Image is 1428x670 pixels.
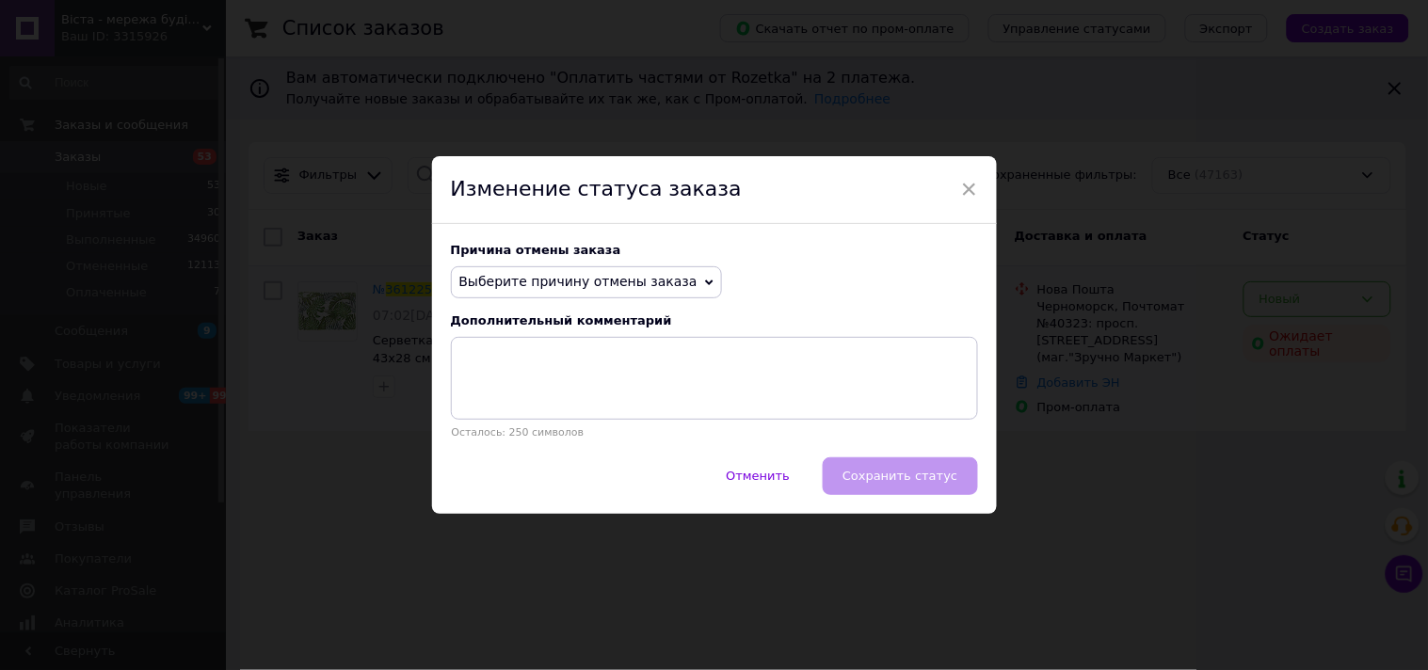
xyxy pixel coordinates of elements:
div: Дополнительный комментарий [451,313,978,327]
div: Изменение статуса заказа [432,156,997,224]
span: Отменить [726,469,790,483]
span: × [961,173,978,205]
span: Выберите причину отмены заказа [459,274,698,289]
div: Причина отмены заказа [451,243,978,257]
p: Осталось: 250 символов [451,426,978,439]
button: Отменить [706,457,810,495]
